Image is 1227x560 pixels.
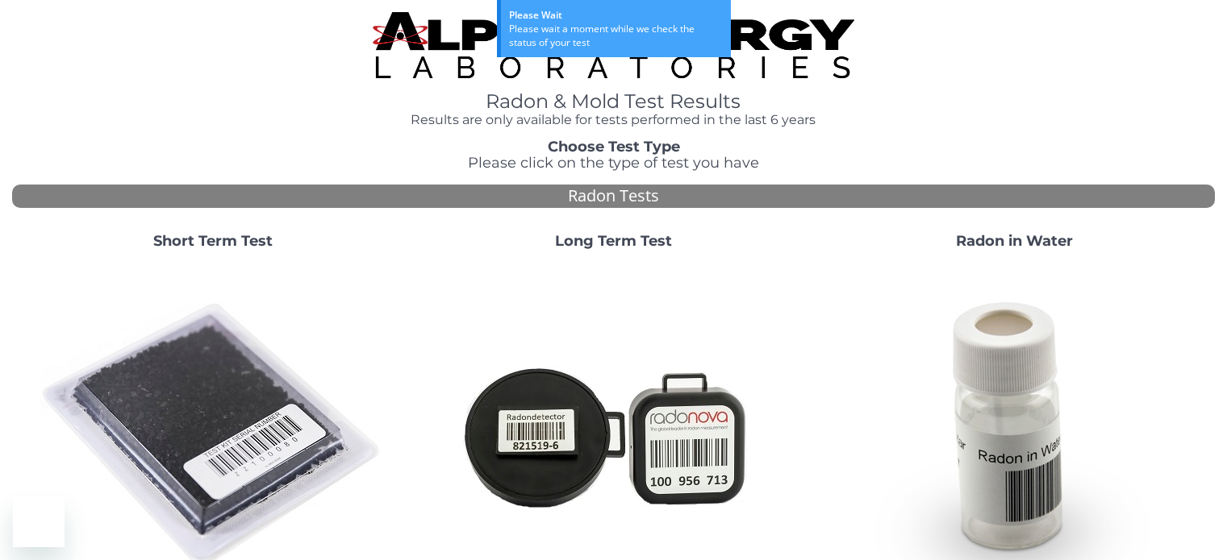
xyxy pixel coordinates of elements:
[509,8,723,22] div: Please Wait
[373,91,853,112] h1: Radon & Mold Test Results
[509,22,723,49] div: Please wait a moment while we check the status of your test
[373,113,853,127] h4: Results are only available for tests performed in the last 6 years
[13,496,65,547] iframe: Button to launch messaging window
[548,138,680,156] strong: Choose Test Type
[468,154,759,172] span: Please click on the type of test you have
[153,232,273,250] strong: Short Term Test
[373,12,853,78] img: TightCrop.jpg
[956,232,1073,250] strong: Radon in Water
[555,232,672,250] strong: Long Term Test
[12,185,1215,208] div: Radon Tests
